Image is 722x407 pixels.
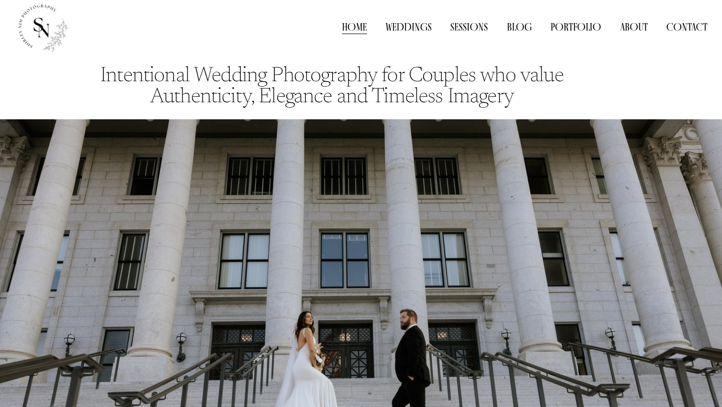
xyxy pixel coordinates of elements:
[620,20,648,35] a: About
[551,21,601,34] span: Portfolio
[15,1,68,54] img: Shirley Nim Photography
[342,20,367,35] a: Home
[450,20,488,35] a: Sessions
[100,66,568,108] code: Intentional Wedding Photography for Couples who value Authenticity, Elegance and Timeless Imagery
[507,20,532,35] a: Blog
[666,20,707,35] a: Contact
[551,20,601,35] a: folder dropdown
[386,20,432,35] a: Weddings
